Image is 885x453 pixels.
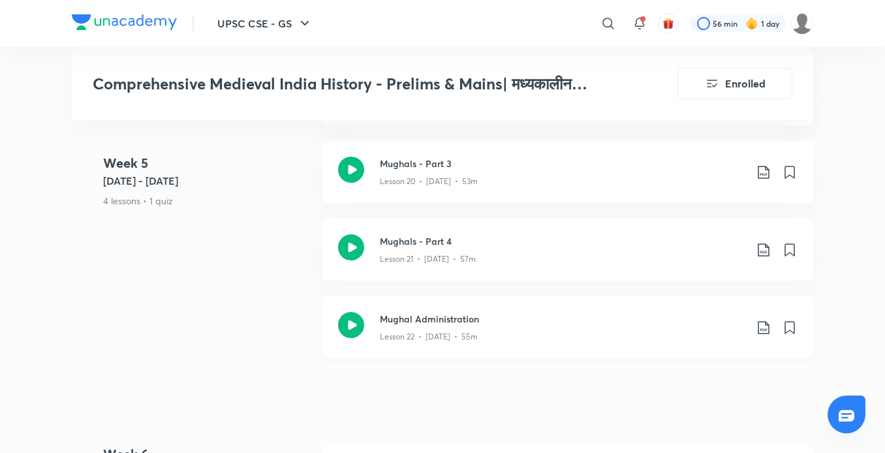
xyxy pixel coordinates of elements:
img: Aryan Raj [791,12,813,35]
h3: Comprehensive Medieval India History - Prelims & Mains| मध्यकालीन भारत का इतिहास [93,74,604,93]
button: avatar [658,13,679,34]
p: Lesson 20 • [DATE] • 53m [380,176,478,187]
img: avatar [662,18,674,29]
p: Lesson 22 • [DATE] • 55m [380,331,478,343]
button: Enrolled [677,68,792,99]
a: Mughal AdministrationLesson 22 • [DATE] • 55m [322,296,813,374]
a: Mughals - Part 3Lesson 20 • [DATE] • 53m [322,141,813,219]
h3: Mughals - Part 3 [380,157,745,170]
img: streak [745,17,758,30]
a: Company Logo [72,14,177,33]
p: Lesson 21 • [DATE] • 57m [380,253,476,265]
a: Mughals - Part 4Lesson 21 • [DATE] • 57m [322,219,813,296]
h5: [DATE] - [DATE] [103,173,312,189]
h4: Week 5 [103,153,312,173]
img: Company Logo [72,14,177,30]
button: UPSC CSE - GS [210,10,320,37]
h3: Mughal Administration [380,312,745,326]
h3: Mughals - Part 4 [380,234,745,248]
p: 4 lessons • 1 quiz [103,194,312,208]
